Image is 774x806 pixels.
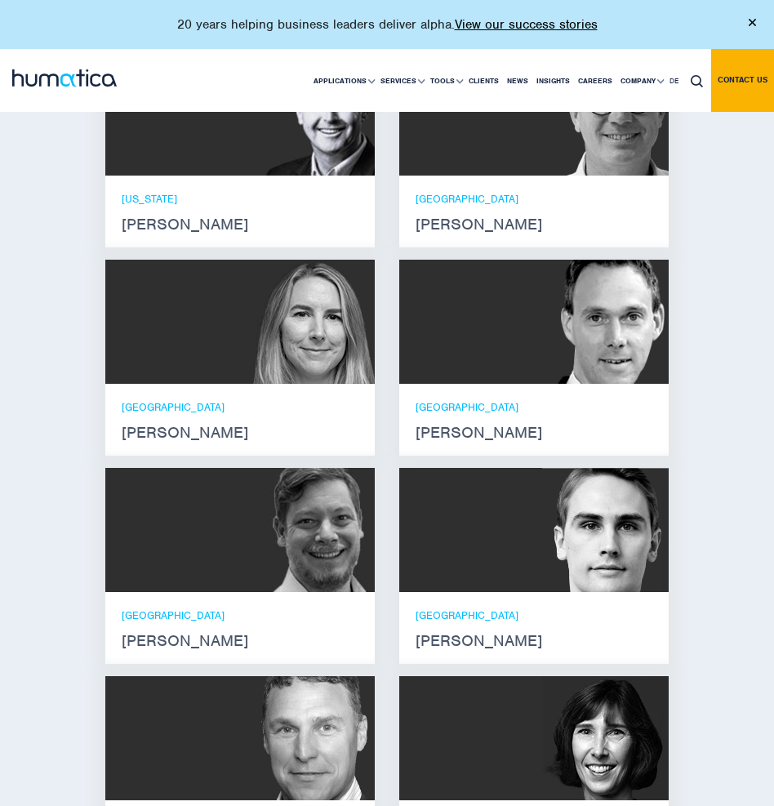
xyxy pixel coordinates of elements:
[248,676,375,800] img: Bryan Turner
[465,50,503,112] a: Clients
[122,400,358,414] p: [GEOGRAPHIC_DATA]
[691,75,703,87] img: search_icon
[416,635,652,648] strong: [PERSON_NAME]
[122,218,358,231] strong: [PERSON_NAME]
[416,218,652,231] strong: [PERSON_NAME]
[542,51,669,176] img: Jan Löning
[542,468,669,592] img: Paul Simpson
[574,50,616,112] a: Careers
[665,50,683,112] a: DE
[455,16,598,33] a: View our success stories
[12,69,117,87] img: logo
[669,76,678,86] span: DE
[416,608,652,622] p: [GEOGRAPHIC_DATA]
[248,260,375,384] img: Zoë Fox
[542,260,669,384] img: Andreas Knobloch
[122,608,358,622] p: [GEOGRAPHIC_DATA]
[711,49,774,112] a: Contact us
[177,16,598,33] p: 20 years helping business leaders deliver alpha.
[616,50,665,112] a: Company
[309,50,376,112] a: Applications
[426,50,465,112] a: Tools
[416,426,652,439] strong: [PERSON_NAME]
[122,426,358,439] strong: [PERSON_NAME]
[542,676,669,800] img: Karen Wright
[248,468,375,592] img: Claudio Limacher
[122,635,358,648] strong: [PERSON_NAME]
[376,50,426,112] a: Services
[416,192,652,206] p: [GEOGRAPHIC_DATA]
[503,50,532,112] a: News
[532,50,574,112] a: Insights
[416,400,652,414] p: [GEOGRAPHIC_DATA]
[122,192,358,206] p: [US_STATE]
[248,51,375,176] img: Russell Raath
